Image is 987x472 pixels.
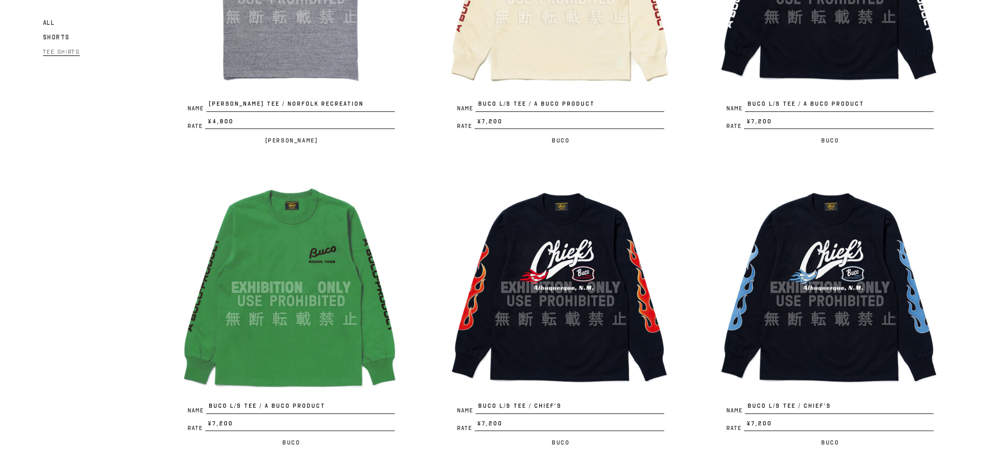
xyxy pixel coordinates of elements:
a: BUCO L/S TEE / CHIEF’S NameBUCO L/S TEE / CHIEF’S Rate¥7,200 Buco [447,174,675,449]
span: All [43,19,55,26]
span: BUCO L/S TEE / A BUCO PRODUCT [476,99,664,112]
p: Buco [716,134,944,147]
span: Shorts [43,34,70,41]
a: BUCO L/S TEE / A BUCO PRODUCT NameBUCO L/S TEE / A BUCO PRODUCT Rate¥7,200 Buco [177,174,405,449]
p: Buco [716,436,944,449]
span: Rate [457,123,475,129]
span: Rate [457,425,475,431]
span: BUCO L/S TEE / CHIEF’S [476,402,664,414]
span: Rate [188,123,205,129]
span: Rate [726,425,744,431]
p: Buco [447,134,675,147]
img: BUCO L/S TEE / CHIEF’S [447,174,675,402]
span: Name [726,106,745,111]
a: Shorts [43,31,70,44]
span: Name [188,106,206,111]
span: Rate [188,425,205,431]
span: BUCO L/S TEE / CHIEF’S [745,402,934,414]
span: Name [188,408,206,413]
span: Tee Shirts [43,48,80,56]
span: [PERSON_NAME] TEE / NORFOLK RECREATION [206,99,395,112]
span: Name [457,408,476,413]
img: BUCO L/S TEE / A BUCO PRODUCT [177,174,405,402]
p: Buco [447,436,675,449]
span: ¥7,200 [475,419,664,432]
img: BUCO L/S TEE / CHIEF’S [716,174,944,402]
span: ¥7,200 [475,117,664,130]
a: Tee Shirts [43,46,80,58]
a: All [43,17,55,29]
span: BUCO L/S TEE / A BUCO PRODUCT [745,99,934,112]
span: ¥7,200 [744,419,934,432]
a: BUCO L/S TEE / CHIEF’S NameBUCO L/S TEE / CHIEF’S Rate¥7,200 Buco [716,174,944,449]
span: ¥7,200 [205,419,395,432]
span: Name [726,408,745,413]
span: ¥7,200 [744,117,934,130]
span: BUCO L/S TEE / A BUCO PRODUCT [206,402,395,414]
p: [PERSON_NAME] [177,134,405,147]
span: ¥4,800 [205,117,395,130]
p: Buco [177,436,405,449]
span: Rate [726,123,744,129]
span: Name [457,106,476,111]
